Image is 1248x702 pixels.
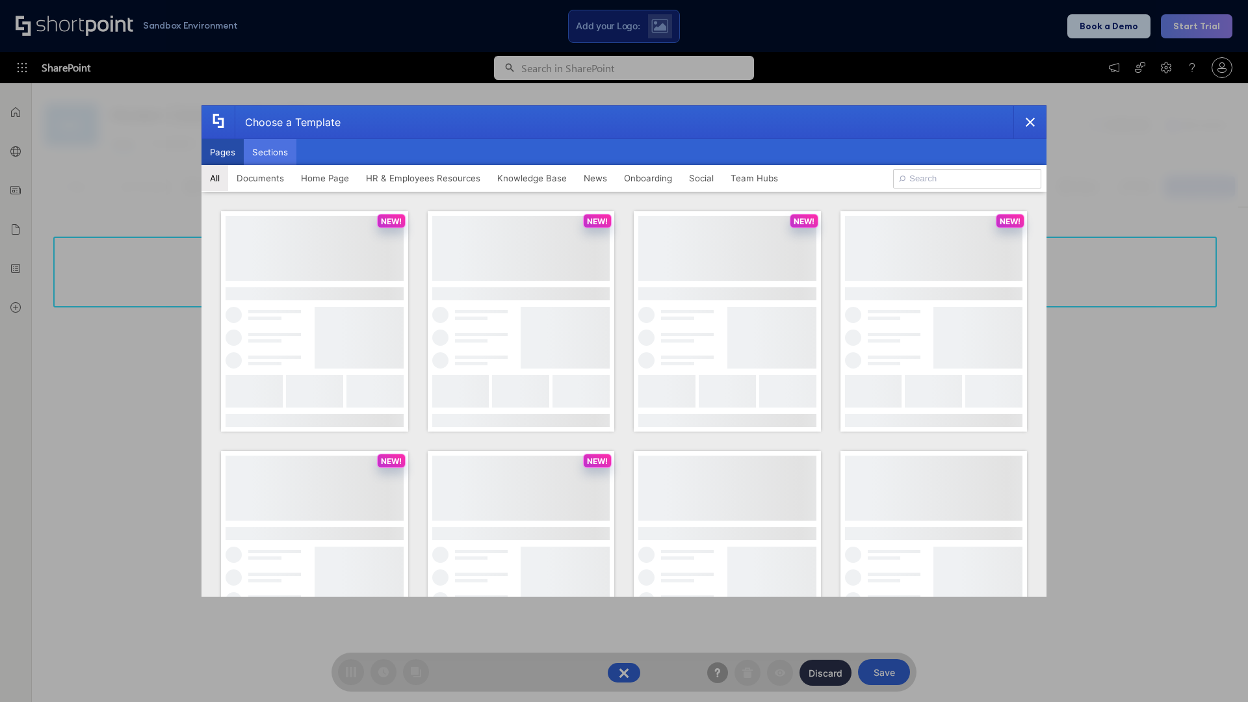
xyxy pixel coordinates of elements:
[235,106,341,138] div: Choose a Template
[201,105,1046,597] div: template selector
[794,216,814,226] p: NEW!
[489,165,575,191] button: Knowledge Base
[381,456,402,466] p: NEW!
[357,165,489,191] button: HR & Employees Resources
[228,165,292,191] button: Documents
[681,165,722,191] button: Social
[616,165,681,191] button: Onboarding
[575,165,616,191] button: News
[722,165,786,191] button: Team Hubs
[292,165,357,191] button: Home Page
[201,139,244,165] button: Pages
[1183,640,1248,702] iframe: Chat Widget
[201,165,228,191] button: All
[1000,216,1020,226] p: NEW!
[381,216,402,226] p: NEW!
[587,216,608,226] p: NEW!
[893,169,1041,188] input: Search
[244,139,296,165] button: Sections
[587,456,608,466] p: NEW!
